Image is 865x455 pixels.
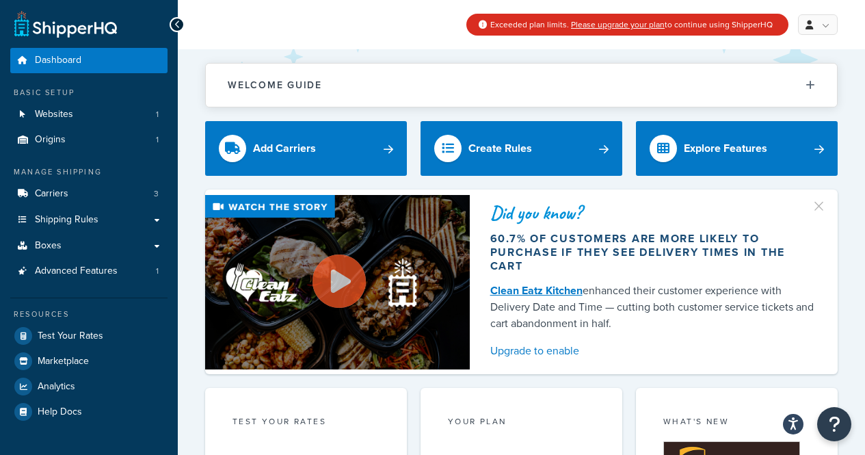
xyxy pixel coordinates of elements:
[35,214,98,226] span: Shipping Rules
[10,259,168,284] li: Advanced Features
[206,64,837,107] button: Welcome Guide
[35,265,118,277] span: Advanced Features
[10,181,168,207] li: Carriers
[10,400,168,424] a: Help Docs
[490,232,817,273] div: 60.7% of customers are more likely to purchase if they see delivery times in the cart
[684,139,767,158] div: Explore Features
[156,109,159,120] span: 1
[156,265,159,277] span: 1
[38,381,75,393] span: Analytics
[421,121,622,176] a: Create Rules
[817,407,851,441] button: Open Resource Center
[10,309,168,320] div: Resources
[38,330,103,342] span: Test Your Rates
[490,341,817,361] a: Upgrade to enable
[490,283,817,332] div: enhanced their customer experience with Delivery Date and Time — cutting both customer service ti...
[490,283,583,298] a: Clean Eatz Kitchen
[10,324,168,348] a: Test Your Rates
[10,349,168,374] a: Marketplace
[10,102,168,127] li: Websites
[10,87,168,99] div: Basic Setup
[10,259,168,284] a: Advanced Features1
[253,139,316,158] div: Add Carriers
[571,18,665,31] a: Please upgrade your plan
[35,188,68,200] span: Carriers
[10,374,168,399] a: Analytics
[663,415,810,431] div: What's New
[35,55,81,66] span: Dashboard
[10,233,168,259] a: Boxes
[35,109,73,120] span: Websites
[10,181,168,207] a: Carriers3
[35,240,62,252] span: Boxes
[156,134,159,146] span: 1
[10,127,168,153] a: Origins1
[636,121,838,176] a: Explore Features
[228,80,322,90] h2: Welcome Guide
[468,139,532,158] div: Create Rules
[448,415,595,431] div: Your Plan
[490,18,773,31] span: Exceeded plan limits. to continue using ShipperHQ
[35,134,66,146] span: Origins
[38,356,89,367] span: Marketplace
[10,207,168,233] a: Shipping Rules
[10,166,168,178] div: Manage Shipping
[205,195,470,369] img: Video thumbnail
[490,203,817,222] div: Did you know?
[10,48,168,73] a: Dashboard
[232,415,380,431] div: Test your rates
[10,102,168,127] a: Websites1
[10,127,168,153] li: Origins
[38,406,82,418] span: Help Docs
[205,121,407,176] a: Add Carriers
[154,188,159,200] span: 3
